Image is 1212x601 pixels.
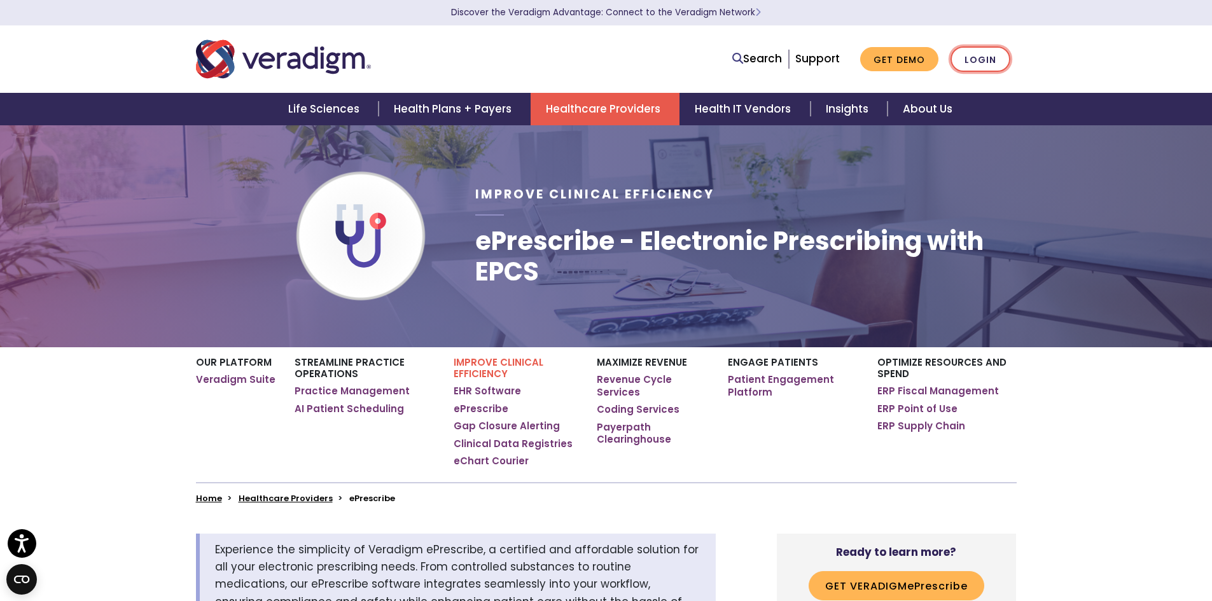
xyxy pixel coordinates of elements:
[295,385,410,397] a: Practice Management
[728,373,858,398] a: Patient Engagement Platform
[454,403,508,415] a: ePrescribe
[679,93,810,125] a: Health IT Vendors
[795,51,840,66] a: Support
[454,438,573,450] a: Clinical Data Registries
[597,421,708,446] a: Payerpath Clearinghouse
[454,385,521,397] a: EHR Software
[860,47,938,72] a: Get Demo
[888,93,968,125] a: About Us
[951,46,1010,73] a: Login
[597,403,679,416] a: Coding Services
[239,492,333,504] a: Healthcare Providers
[295,403,404,415] a: AI Patient Scheduling
[811,93,888,125] a: Insights
[836,544,956,560] strong: Ready to learn more?
[454,420,560,432] a: Gap Closure Alerting
[877,420,965,432] a: ERP Supply Chain
[196,373,275,386] a: Veradigm Suite
[809,571,984,600] button: Get VeradigmePrescribe
[755,6,761,18] span: Learn More
[877,385,999,397] a: ERP Fiscal Management
[196,492,222,504] a: Home
[273,93,379,125] a: Life Sciences
[475,186,714,203] span: Improve Clinical Efficiency
[475,226,1016,287] h1: ePrescribe - Electronic Prescribing with EPCS
[196,38,371,80] img: Veradigm logo
[6,564,37,595] button: Open CMP widget
[379,93,531,125] a: Health Plans + Payers
[531,93,679,125] a: Healthcare Providers
[877,403,958,415] a: ERP Point of Use
[451,6,761,18] a: Discover the Veradigm Advantage: Connect to the Veradigm NetworkLearn More
[454,455,529,467] a: eChart Courier
[597,373,708,398] a: Revenue Cycle Services
[732,50,782,67] a: Search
